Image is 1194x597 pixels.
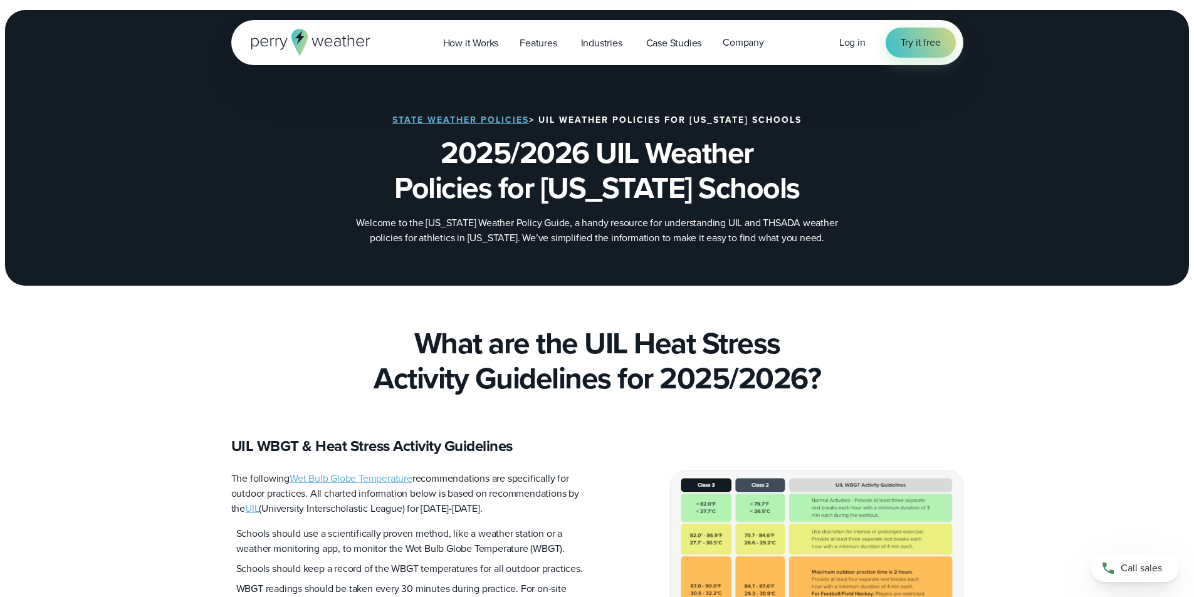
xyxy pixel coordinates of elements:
a: Call sales [1091,554,1179,582]
h2: What are the UIL Heat Stress Activity Guidelines for 2025/2026? [231,326,963,396]
span: Industries [581,36,622,51]
p: Schools should use a scientifically proven method, like a weather station or a weather monitoring... [236,526,587,556]
span: Call sales [1121,561,1162,576]
a: UIL [245,501,259,516]
h1: 2025/2026 UIL Weather Policies for [US_STATE] Schools [294,135,901,205]
a: Try it free [886,28,956,58]
h3: > UIL Weather Policies for [US_STATE] Schools [392,115,802,125]
a: State Weather Policies [392,113,529,127]
p: Welcome to the [US_STATE] Weather Policy Guide, a handy resource for understanding UIL and THSADA... [347,215,848,246]
span: Log in [839,35,866,49]
span: Try it free [901,35,941,50]
p: The following recommendations are specifically for outdoor practices. All charted information bel... [231,471,587,516]
p: Schools should keep a record of the WBGT temperatures for all outdoor practices. [236,561,583,576]
span: Features [520,36,557,51]
a: How it Works [432,30,510,56]
span: Company [723,35,764,50]
a: Wet Bulb Globe Temperature [290,471,412,485]
a: Case Studies [636,30,713,56]
a: Log in [839,35,866,50]
h3: UIL WBGT & Heat Stress Activity Guidelines [231,436,587,456]
span: Case Studies [646,36,702,51]
span: How it Works [443,36,499,51]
